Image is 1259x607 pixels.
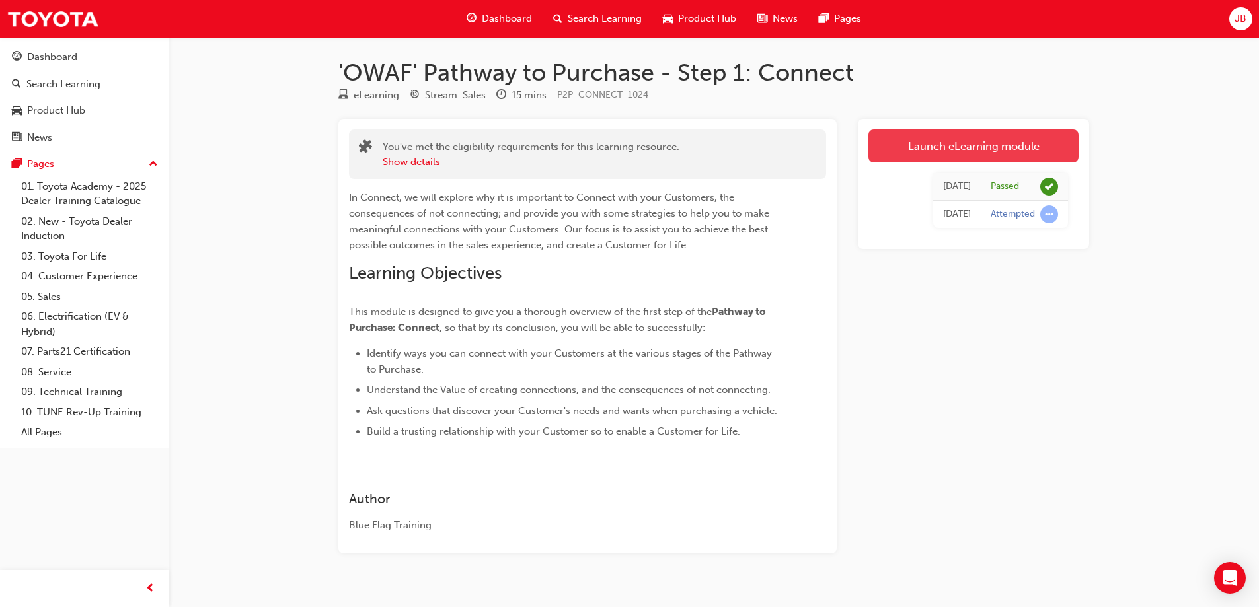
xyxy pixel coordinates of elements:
a: 10. TUNE Rev-Up Training [16,402,163,423]
span: clock-icon [496,90,506,102]
div: Dashboard [27,50,77,65]
span: learningResourceType_ELEARNING-icon [338,90,348,102]
span: search-icon [12,79,21,90]
span: Search Learning [568,11,642,26]
span: news-icon [757,11,767,27]
a: 06. Electrification (EV & Hybrid) [16,306,163,341]
span: Understand the Value of creating connections, and the consequences of not connecting. [367,384,771,396]
div: 15 mins [512,88,547,103]
span: car-icon [12,105,22,117]
span: learningRecordVerb_PASS-icon [1040,178,1058,196]
div: Fri Nov 15 2024 11:47:24 GMT+1100 (Australian Eastern Daylight Time) [943,179,971,194]
div: Attempted [991,208,1035,221]
span: guage-icon [12,52,22,63]
a: Dashboard [5,45,163,69]
div: Passed [991,180,1019,193]
span: pages-icon [819,11,829,27]
span: car-icon [663,11,673,27]
span: This module is designed to give you a thorough overview of the first step of the [349,306,712,318]
span: , so that by its conclusion, you will be able to successfully: [439,322,705,334]
button: Pages [5,152,163,176]
div: Stream: Sales [425,88,486,103]
img: Trak [7,4,99,34]
span: Ask questions that discover your Customer's needs and wants when purchasing a vehicle. [367,405,777,417]
a: search-iconSearch Learning [543,5,652,32]
button: JB [1229,7,1252,30]
span: prev-icon [145,581,155,597]
span: puzzle-icon [359,141,372,156]
span: Product Hub [678,11,736,26]
div: Search Learning [26,77,100,92]
div: Stream [410,87,486,104]
a: Product Hub [5,98,163,123]
span: Learning Objectives [349,263,502,283]
span: learningRecordVerb_ATTEMPT-icon [1040,205,1058,223]
a: 01. Toyota Academy - 2025 Dealer Training Catalogue [16,176,163,211]
a: 08. Service [16,362,163,382]
span: Pathway to Purchase: Connect [349,306,768,334]
a: 02. New - Toyota Dealer Induction [16,211,163,246]
div: You've met the eligibility requirements for this learning resource. [383,139,679,169]
div: Product Hub [27,103,85,118]
span: target-icon [410,90,420,102]
span: In Connect, we will explore why it is important to Connect with your Customers, the consequences ... [349,192,772,251]
a: News [5,125,163,150]
span: guage-icon [467,11,477,27]
a: All Pages [16,422,163,443]
span: News [773,11,798,26]
button: Show details [383,155,440,170]
span: Identify ways you can connect with your Customers at the various stages of the Pathway to Purchase. [367,347,775,375]
span: search-icon [553,11,562,27]
div: Pages [27,157,54,172]
span: Learning resource code [557,89,648,100]
a: Launch eLearning module [868,129,1079,162]
a: 04. Customer Experience [16,266,163,287]
button: DashboardSearch LearningProduct HubNews [5,42,163,152]
a: news-iconNews [747,5,808,32]
a: car-iconProduct Hub [652,5,747,32]
a: 09. Technical Training [16,382,163,402]
div: Duration [496,87,547,104]
div: Type [338,87,399,104]
a: Search Learning [5,72,163,96]
span: Pages [834,11,861,26]
span: Dashboard [482,11,532,26]
div: Thu Nov 14 2024 17:03:50 GMT+1100 (Australian Eastern Daylight Time) [943,207,971,222]
a: 05. Sales [16,287,163,307]
span: Build a trusting relationship with your Customer so to enable a Customer for Life. [367,425,740,437]
div: News [27,130,52,145]
div: Blue Flag Training [349,518,779,533]
div: eLearning [354,88,399,103]
span: up-icon [149,156,158,173]
h1: 'OWAF' Pathway to Purchase - Step 1: Connect [338,58,1089,87]
h3: Author [349,491,779,507]
a: guage-iconDashboard [456,5,543,32]
a: 07. Parts21 Certification [16,341,163,362]
span: pages-icon [12,159,22,170]
span: news-icon [12,132,22,144]
a: pages-iconPages [808,5,872,32]
a: 03. Toyota For Life [16,246,163,267]
div: Open Intercom Messenger [1214,562,1246,594]
span: JB [1235,11,1246,26]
